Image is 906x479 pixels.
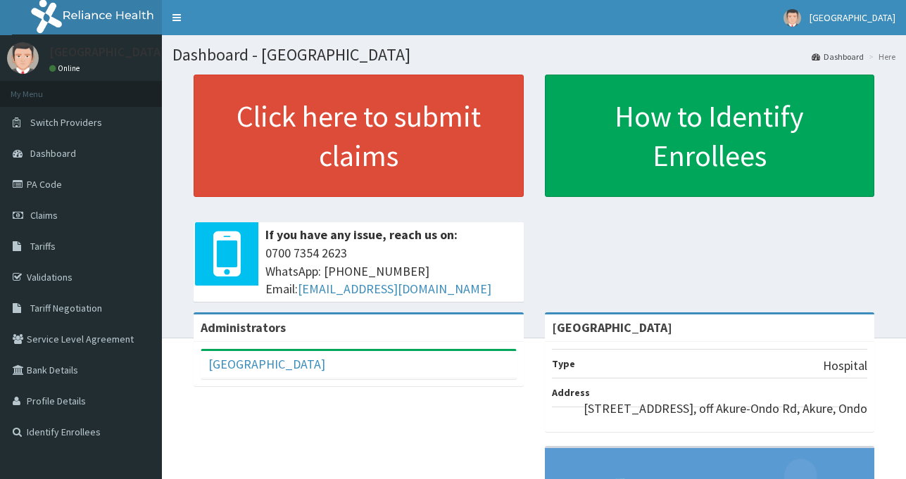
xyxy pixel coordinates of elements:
[30,116,102,129] span: Switch Providers
[823,357,867,375] p: Hospital
[265,244,517,298] span: 0700 7354 2623 WhatsApp: [PHONE_NUMBER] Email:
[865,51,895,63] li: Here
[584,400,867,418] p: [STREET_ADDRESS], off Akure-Ondo Rd, Akure, Ondo
[30,209,58,222] span: Claims
[552,386,590,399] b: Address
[49,63,83,73] a: Online
[208,356,325,372] a: [GEOGRAPHIC_DATA]
[201,319,286,336] b: Administrators
[812,51,864,63] a: Dashboard
[298,281,491,297] a: [EMAIL_ADDRESS][DOMAIN_NAME]
[30,240,56,253] span: Tariffs
[49,46,165,58] p: [GEOGRAPHIC_DATA]
[194,75,524,197] a: Click here to submit claims
[552,357,575,370] b: Type
[7,42,39,74] img: User Image
[265,226,458,243] b: If you have any issue, reach us on:
[552,319,672,336] strong: [GEOGRAPHIC_DATA]
[784,9,801,27] img: User Image
[810,11,895,24] span: [GEOGRAPHIC_DATA]
[30,302,102,314] span: Tariff Negotiation
[172,46,895,64] h1: Dashboard - [GEOGRAPHIC_DATA]
[30,147,76,160] span: Dashboard
[545,75,875,197] a: How to Identify Enrollees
